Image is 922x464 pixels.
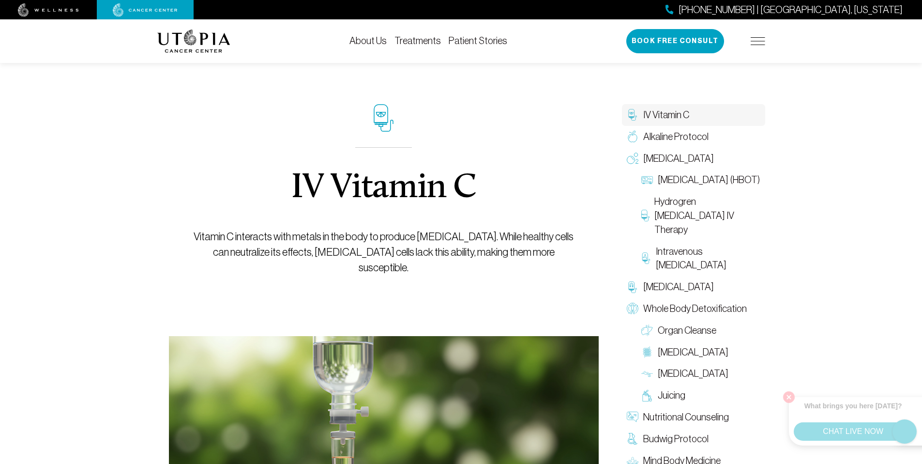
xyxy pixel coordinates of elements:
[643,152,714,166] span: [MEDICAL_DATA]
[627,411,638,423] img: Nutritional Counseling
[643,432,709,446] span: Budwig Protocol
[636,385,765,406] a: Juicing
[18,3,79,17] img: wellness
[654,195,760,236] span: Hydrogren [MEDICAL_DATA] IV Therapy
[622,428,765,450] a: Budwig Protocol
[643,280,714,294] span: [MEDICAL_DATA]
[291,171,476,206] h1: IV Vitamin C
[665,3,903,17] a: [PHONE_NUMBER] | [GEOGRAPHIC_DATA], [US_STATE]
[641,346,653,358] img: Colon Therapy
[627,281,638,293] img: Chelation Therapy
[157,30,230,53] img: logo
[627,153,638,164] img: Oxygen Therapy
[622,104,765,126] a: IV Vitamin C
[622,148,765,170] a: [MEDICAL_DATA]
[643,410,729,424] span: Nutritional Counseling
[643,302,747,316] span: Whole Body Detoxification
[627,109,638,121] img: IV Vitamin C
[449,35,507,46] a: Patient Stories
[643,130,709,144] span: Alkaline Protocol
[656,245,760,273] span: Intravenous [MEDICAL_DATA]
[636,169,765,191] a: [MEDICAL_DATA] (HBOT)
[626,29,724,53] button: Book Free Consult
[679,3,903,17] span: [PHONE_NUMBER] | [GEOGRAPHIC_DATA], [US_STATE]
[658,173,760,187] span: [MEDICAL_DATA] (HBOT)
[636,363,765,385] a: [MEDICAL_DATA]
[658,388,685,402] span: Juicing
[641,325,653,336] img: Organ Cleanse
[636,320,765,341] a: Organ Cleanse
[627,433,638,445] img: Budwig Protocol
[191,229,576,276] p: Vitamin C interacts with metals in the body to produce [MEDICAL_DATA]. While healthy cells can ne...
[641,210,650,221] img: Hydrogren Peroxide IV Therapy
[641,252,651,264] img: Intravenous Ozone Therapy
[641,174,653,186] img: Hyperbaric Oxygen Therapy (HBOT)
[394,35,441,46] a: Treatments
[627,131,638,142] img: Alkaline Protocol
[658,345,728,359] span: [MEDICAL_DATA]
[636,341,765,363] a: [MEDICAL_DATA]
[658,367,728,381] span: [MEDICAL_DATA]
[643,108,689,122] span: IV Vitamin C
[627,303,638,314] img: Whole Body Detoxification
[622,276,765,298] a: [MEDICAL_DATA]
[622,406,765,428] a: Nutritional Counseling
[641,368,653,380] img: Lymphatic Massage
[658,324,716,338] span: Organ Cleanse
[751,37,765,45] img: icon-hamburger
[349,35,387,46] a: About Us
[641,390,653,402] img: Juicing
[622,126,765,148] a: Alkaline Protocol
[636,191,765,240] a: Hydrogren [MEDICAL_DATA] IV Therapy
[622,298,765,320] a: Whole Body Detoxification
[113,3,178,17] img: cancer center
[374,104,393,132] img: icon
[636,241,765,277] a: Intravenous [MEDICAL_DATA]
